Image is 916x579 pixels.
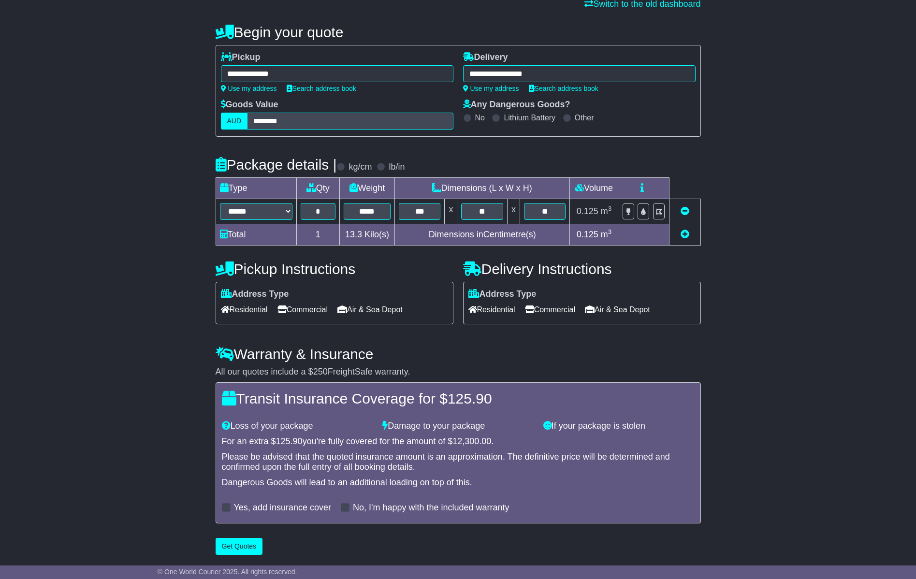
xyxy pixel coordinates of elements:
div: All our quotes include a $ FreightSafe warranty. [216,367,701,377]
a: Search address book [287,85,356,92]
div: For an extra $ you're fully covered for the amount of $ . [222,436,695,447]
span: Air & Sea Depot [337,302,403,317]
td: Volume [570,178,618,199]
label: Goods Value [221,100,278,110]
span: m [601,206,612,216]
a: Use my address [221,85,277,92]
span: Air & Sea Depot [585,302,650,317]
td: x [507,199,520,224]
label: AUD [221,113,248,130]
span: Commercial [525,302,575,317]
button: Get Quotes [216,538,263,555]
h4: Transit Insurance Coverage for $ [222,391,695,406]
label: Address Type [221,289,289,300]
label: Lithium Battery [504,113,555,122]
h4: Pickup Instructions [216,261,453,277]
span: 250 [313,367,328,376]
td: Type [216,178,296,199]
span: 125.90 [448,391,492,406]
h4: Delivery Instructions [463,261,701,277]
span: Residential [468,302,515,317]
a: Search address book [529,85,598,92]
span: m [601,230,612,239]
td: Kilo(s) [339,224,394,246]
td: x [445,199,457,224]
label: kg/cm [349,162,372,173]
sup: 3 [608,205,612,212]
label: Other [575,113,594,122]
td: Weight [339,178,394,199]
label: No, I'm happy with the included warranty [353,503,509,513]
label: lb/in [389,162,405,173]
h4: Package details | [216,157,337,173]
span: 0.125 [577,206,598,216]
td: Dimensions in Centimetre(s) [394,224,570,246]
td: Dimensions (L x W x H) [394,178,570,199]
td: 1 [296,224,339,246]
span: Residential [221,302,268,317]
a: Remove this item [681,206,689,216]
label: Pickup [221,52,261,63]
label: Delivery [463,52,508,63]
td: Total [216,224,296,246]
span: © One World Courier 2025. All rights reserved. [158,568,297,576]
div: Please be advised that the quoted insurance amount is an approximation. The definitive price will... [222,452,695,473]
label: Yes, add insurance cover [234,503,331,513]
div: Damage to your package [378,421,538,432]
label: Any Dangerous Goods? [463,100,570,110]
label: Address Type [468,289,537,300]
span: Commercial [277,302,328,317]
span: 12,300.00 [452,436,491,446]
span: 13.3 [345,230,362,239]
div: Loss of your package [217,421,378,432]
td: Qty [296,178,339,199]
h4: Begin your quote [216,24,701,40]
h4: Warranty & Insurance [216,346,701,362]
div: If your package is stolen [538,421,699,432]
a: Add new item [681,230,689,239]
sup: 3 [608,228,612,235]
span: 0.125 [577,230,598,239]
span: 125.90 [276,436,303,446]
div: Dangerous Goods will lead to an additional loading on top of this. [222,478,695,488]
label: No [475,113,485,122]
a: Use my address [463,85,519,92]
